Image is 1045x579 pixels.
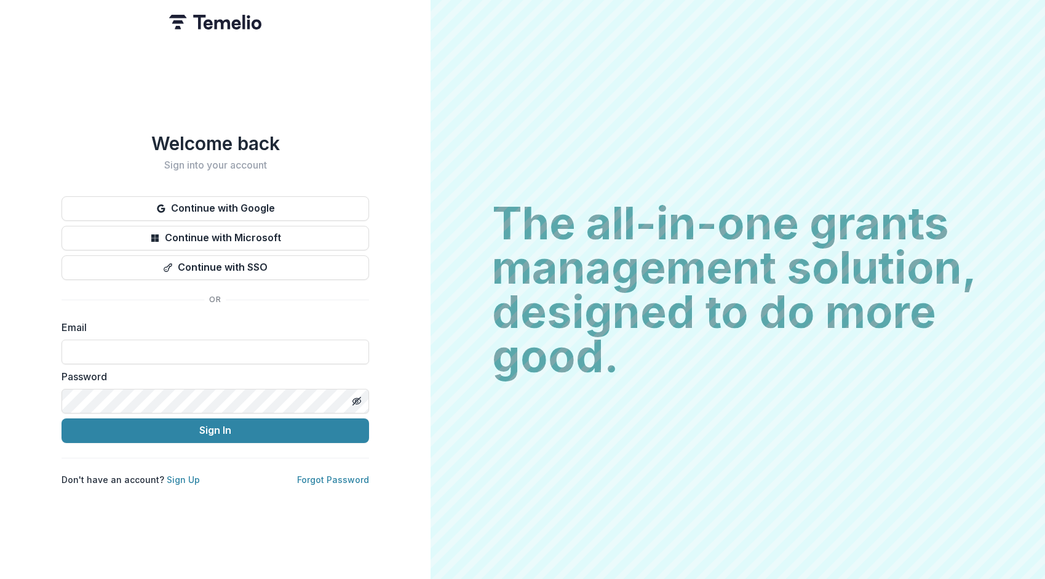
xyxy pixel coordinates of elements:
button: Continue with SSO [62,255,369,280]
button: Continue with Microsoft [62,226,369,250]
label: Email [62,320,362,335]
h1: Welcome back [62,132,369,154]
img: Temelio [169,15,261,30]
p: Don't have an account? [62,473,200,486]
button: Sign In [62,418,369,443]
button: Continue with Google [62,196,369,221]
label: Password [62,369,362,384]
a: Sign Up [167,474,200,485]
h2: Sign into your account [62,159,369,171]
a: Forgot Password [297,474,369,485]
button: Toggle password visibility [347,391,367,411]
